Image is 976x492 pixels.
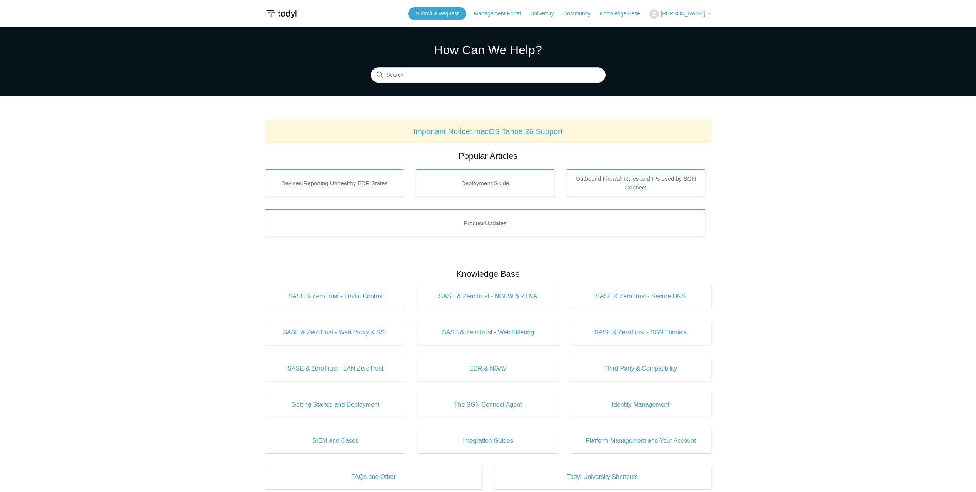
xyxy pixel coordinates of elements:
[661,10,705,17] span: [PERSON_NAME]
[570,320,711,345] a: SASE & ZeroTrust - SGN Tunnels
[417,392,559,417] a: The SGN Connect Agent
[265,465,482,489] a: FAQs and Other
[265,356,406,381] a: SASE & ZeroTrust - LAN ZeroTrust
[265,392,406,417] a: Getting Started and Deployment
[582,292,700,301] span: SASE & ZeroTrust - Secure DNS
[265,209,706,237] a: Product Updates
[582,436,700,445] span: Platform Management and Your Account
[265,284,406,309] a: SASE & ZeroTrust - Traffic Control
[429,292,547,301] span: SASE & ZeroTrust - NGFW & ZTNA
[265,268,711,280] h2: Knowledge Base
[429,436,547,445] span: Integration Guides
[417,429,559,453] a: Integration Guides
[277,400,395,409] span: Getting Started and Deployment
[414,127,563,136] a: Important Notice: macOS Tahoe 26 Support
[417,320,559,345] a: SASE & ZeroTrust - Web Filtering
[371,68,606,83] input: Search
[417,356,559,381] a: EDR & NGAV
[265,169,404,197] a: Devices Reporting Unhealthy EDR States
[265,150,711,162] h2: Popular Articles
[530,10,561,18] a: University
[649,9,711,19] button: [PERSON_NAME]
[415,169,555,197] a: Deployment Guide
[429,364,547,373] span: EDR & NGAV
[277,328,395,337] span: SASE & ZeroTrust - Web Proxy & SSL
[600,10,648,18] a: Knowledge Base
[582,364,700,373] span: Third Party & Compatibility
[582,328,700,337] span: SASE & ZeroTrust - SGN Tunnels
[570,284,711,309] a: SASE & ZeroTrust - Secure DNS
[506,472,700,482] span: Todyl University Shortcuts
[265,320,406,345] a: SASE & ZeroTrust - Web Proxy & SSL
[277,292,395,301] span: SASE & ZeroTrust - Traffic Control
[582,400,700,409] span: Identity Management
[570,429,711,453] a: Platform Management and Your Account
[570,392,711,417] a: Identity Management
[277,436,395,445] span: SIEM and Cases
[277,472,471,482] span: FAQs and Other
[277,364,395,373] span: SASE & ZeroTrust - LAN ZeroTrust
[265,429,406,453] a: SIEM and Cases
[371,41,606,59] h1: How Can We Help?
[429,400,547,409] span: The SGN Connect Agent
[570,356,711,381] a: Third Party & Compatibility
[474,10,529,18] a: Management Portal
[408,7,466,20] a: Submit a Request
[566,169,706,197] a: Outbound Firewall Rules and IPs used by SGN Connect
[265,7,298,21] img: Todyl Support Center Help Center home page
[563,10,598,18] a: Community
[417,284,559,309] a: SASE & ZeroTrust - NGFW & ZTNA
[429,328,547,337] span: SASE & ZeroTrust - Web Filtering
[494,465,711,489] a: Todyl University Shortcuts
